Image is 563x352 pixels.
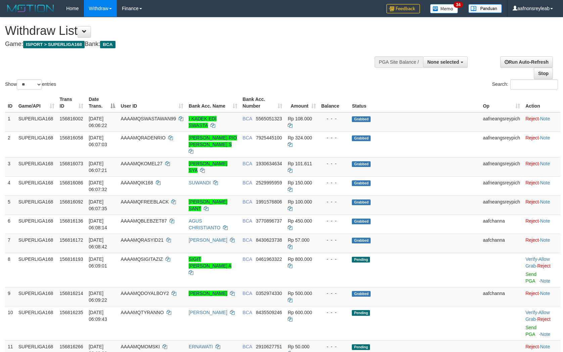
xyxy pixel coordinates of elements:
button: None selected [423,56,468,68]
a: Reject [525,218,539,224]
td: aafchanna [480,215,523,234]
td: 1 [5,112,16,132]
span: Pending [352,257,370,262]
span: Copy 2529995959 to clipboard [256,180,282,185]
td: SUPERLIGA168 [16,253,57,287]
a: I KADEK EDI SWASTA [189,116,216,128]
span: Pending [352,310,370,316]
span: [DATE] 06:07:35 [89,199,107,211]
th: ID [5,93,16,112]
a: Reject [537,316,551,322]
a: Note [540,161,550,166]
a: Note [540,180,550,185]
td: · [523,157,560,176]
span: Rp 324.000 [288,135,312,140]
td: SUPERLIGA168 [16,215,57,234]
span: 156816058 [60,135,83,140]
span: Grabbed [352,238,371,243]
td: SUPERLIGA168 [16,131,57,157]
span: [DATE] 06:07:21 [89,161,107,173]
td: · · [523,253,560,287]
td: 5 [5,195,16,215]
a: Run Auto-Refresh [500,56,553,68]
a: Reject [525,344,539,349]
th: Bank Acc. Name: activate to sort column ascending [186,93,240,112]
div: - - - [321,218,347,224]
span: None selected [427,59,459,65]
span: BCA [243,135,252,140]
span: · [525,310,550,322]
span: BCA [243,218,252,224]
a: Reject [525,135,539,140]
span: Copy 3770896737 to clipboard [256,218,282,224]
span: Copy 7925445100 to clipboard [256,135,282,140]
span: BCA [243,199,252,204]
th: Game/API: activate to sort column ascending [16,93,57,112]
th: User ID: activate to sort column ascending [118,93,186,112]
span: AAAAMQRADENRIO [121,135,166,140]
td: 2 [5,131,16,157]
a: ERNAWATI [189,344,213,349]
span: BCA [243,344,252,349]
input: Search: [510,79,558,90]
th: Op: activate to sort column ascending [480,93,523,112]
a: [PERSON_NAME] SANT [189,199,227,211]
span: Rp 57.000 [288,237,310,243]
a: [PERSON_NAME] RIO [PERSON_NAME] S [189,135,237,147]
span: Copy 5565051323 to clipboard [256,116,282,121]
span: 156816235 [60,310,83,315]
span: BCA [243,161,252,166]
span: Rp 101.611 [288,161,312,166]
span: BCA [243,180,252,185]
a: Note [540,135,550,140]
td: 9 [5,287,16,306]
span: Copy 8430623738 to clipboard [256,237,282,243]
a: Reject [525,116,539,121]
span: [DATE] 06:09:43 [89,310,107,322]
span: Rp 150.000 [288,180,312,185]
a: Send PGA [525,325,536,337]
td: · [523,131,560,157]
a: Verify [525,256,537,262]
a: Note [540,291,550,296]
div: - - - [321,134,347,141]
span: AAAAMQTYRANNO [121,310,163,315]
span: AAAAMQDOYALBOY2 [121,291,169,296]
span: [DATE] 06:08:42 [89,237,107,249]
a: Verify [525,310,537,315]
a: [PERSON_NAME] [189,291,227,296]
img: Feedback.jpg [386,4,420,13]
td: aafneangsreypich [480,157,523,176]
td: aafchanna [480,234,523,253]
div: - - - [321,198,347,205]
span: 156816172 [60,237,83,243]
td: · [523,112,560,132]
span: ISPORT > SUPERLIGA168 [23,41,85,48]
span: Copy 1991576806 to clipboard [256,199,282,204]
span: Rp 100.000 [288,199,312,204]
div: - - - [321,115,347,122]
span: Pending [352,344,370,350]
span: [DATE] 06:07:03 [89,135,107,147]
a: Reject [525,291,539,296]
div: - - - [321,343,347,350]
span: 156816214 [60,291,83,296]
span: 156816193 [60,256,83,262]
a: Reject [525,161,539,166]
span: Grabbed [352,135,371,141]
span: Rp 800.000 [288,256,312,262]
td: · [523,176,560,195]
span: Rp 50.000 [288,344,310,349]
a: Reject [525,237,539,243]
div: - - - [321,237,347,243]
span: 156816073 [60,161,83,166]
span: AAAAMQBLEBZET87 [121,218,167,224]
a: Note [540,344,550,349]
td: 10 [5,306,16,340]
td: 6 [5,215,16,234]
label: Search: [492,79,558,90]
span: AAAAMQFREEBLACK [121,199,169,204]
th: Action [523,93,560,112]
a: Note [540,237,550,243]
a: Note [540,278,550,284]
